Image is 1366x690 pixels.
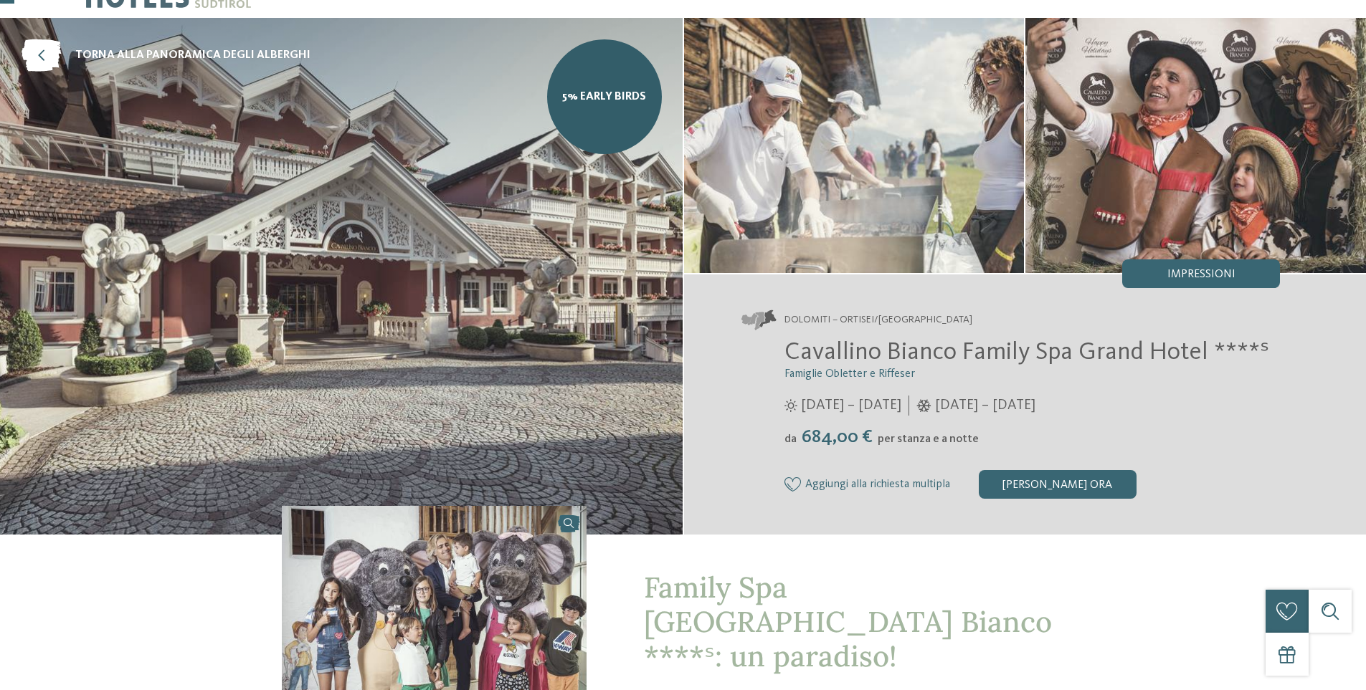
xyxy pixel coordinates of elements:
i: Orari d'apertura estate [784,399,797,412]
span: Family Spa [GEOGRAPHIC_DATA] Bianco ****ˢ: un paradiso! [644,569,1052,674]
span: per stanza e a notte [878,433,979,445]
span: [DATE] – [DATE] [801,396,901,416]
span: torna alla panoramica degli alberghi [75,47,310,63]
img: Nel family hotel a Ortisei i vostri desideri diventeranno realtà [1025,18,1366,273]
a: torna alla panoramica degli alberghi [22,39,310,72]
span: Dolomiti – Ortisei/[GEOGRAPHIC_DATA] [784,313,972,327]
span: Aggiungi alla richiesta multipla [805,479,950,492]
a: 5% Early Birds [547,39,662,154]
div: [PERSON_NAME] ora [979,470,1137,499]
span: 684,00 € [798,428,876,446]
span: Impressioni [1167,269,1235,280]
span: 5% Early Birds [562,89,646,105]
span: Famiglie Obletter e Riffeser [784,368,915,380]
span: [DATE] – [DATE] [935,396,1035,416]
span: da [784,433,797,445]
img: Nel family hotel a Ortisei i vostri desideri diventeranno realtà [684,18,1025,273]
i: Orari d'apertura inverno [916,399,931,412]
span: Cavallino Bianco Family Spa Grand Hotel ****ˢ [784,340,1269,365]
